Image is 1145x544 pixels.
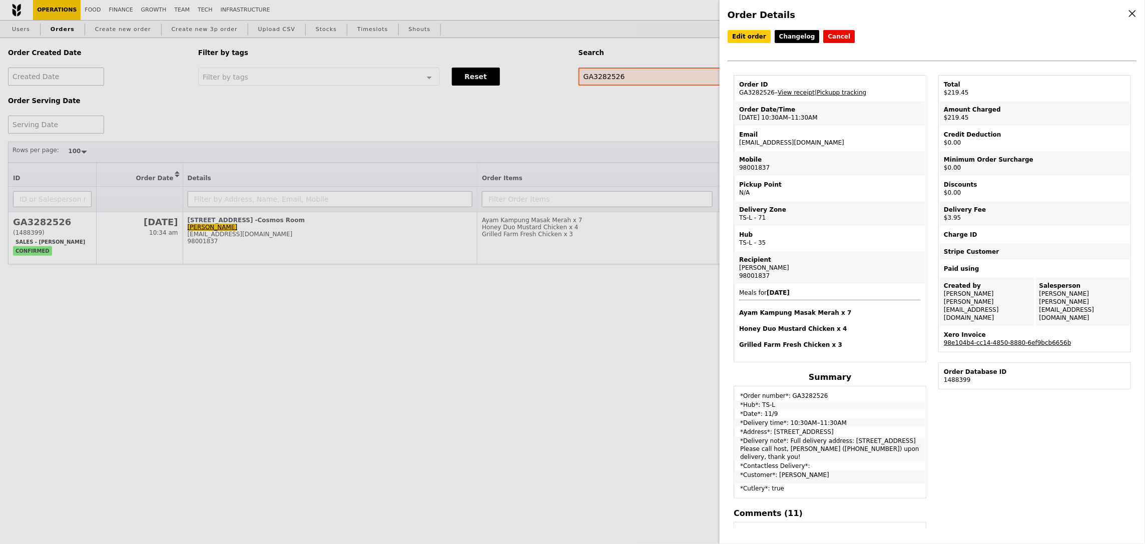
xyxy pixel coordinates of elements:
[735,227,925,251] td: TS-L - 35
[735,462,925,470] td: *Contactless Delivery*:
[940,177,1129,201] td: $0.00
[940,364,1129,388] td: 1488399
[739,528,795,535] b: [PERSON_NAME]
[735,419,925,427] td: *Delivery time*: 10:30AM–11:30AM
[735,428,925,436] td: *Address*: [STREET_ADDRESS]
[944,368,1125,376] div: Order Database ID
[817,89,866,96] a: Pickupp tracking
[944,331,1125,339] div: Xero Invoice
[775,30,820,43] a: Changelog
[739,81,921,89] div: Order ID
[739,289,921,349] span: Meals for
[735,410,925,418] td: *Date*: 11/9
[739,264,921,272] div: [PERSON_NAME]
[944,282,1030,290] div: Created by
[944,106,1125,114] div: Amount Charged
[735,484,925,497] td: *Cutlery*: true
[823,30,855,43] button: Cancel
[739,256,921,264] div: Recipient
[940,152,1129,176] td: $0.00
[735,401,925,409] td: *Hub*: TS-L
[735,77,925,101] td: GA3282526
[940,77,1129,101] td: $219.45
[728,10,795,20] span: Order Details
[739,341,921,349] h4: Grilled Farm Fresh Chicken x 3
[944,81,1125,89] div: Total
[735,102,925,126] td: [DATE] 10:30AM–11:30AM
[778,89,815,96] a: View receipt
[944,131,1125,139] div: Credit Deduction
[735,127,925,151] td: [EMAIL_ADDRESS][DOMAIN_NAME]
[944,206,1125,214] div: Delivery Fee
[815,89,866,96] span: |
[735,387,925,400] td: *Order number*: GA3282526
[735,202,925,226] td: TS-L - 71
[940,278,1034,326] td: [PERSON_NAME] [PERSON_NAME][EMAIL_ADDRESS][DOMAIN_NAME]
[735,177,925,201] td: N/A
[739,156,921,164] div: Mobile
[944,231,1125,239] div: Charge ID
[735,152,925,176] td: 98001837
[739,106,921,114] div: Order Date/Time
[739,272,921,280] div: 98001837
[1039,282,1126,290] div: Salesperson
[735,437,925,461] td: *Delivery note*: Full delivery address: [STREET_ADDRESS] Please call host, [PERSON_NAME] ([PHONE_...
[735,471,925,483] td: *Customer*: [PERSON_NAME]
[775,89,778,96] span: –
[940,102,1129,126] td: $219.45
[1035,278,1130,326] td: [PERSON_NAME] [PERSON_NAME][EMAIL_ADDRESS][DOMAIN_NAME]
[940,127,1129,151] td: $0.00
[739,206,921,214] div: Delivery Zone
[944,248,1125,256] div: Stripe Customer
[734,372,926,382] h4: Summary
[739,325,921,333] h4: Honey Duo Mustard Chicken x 4
[734,508,926,518] h4: Comments (11)
[944,181,1125,189] div: Discounts
[944,265,1125,273] div: Paid using
[944,339,1071,346] a: 98e104b4-cc14-4850-8880-6ef9bcb6656b
[739,309,921,317] h4: Ayam Kampung Masak Merah x 7
[739,131,921,139] div: Email
[767,289,790,296] b: [DATE]
[739,181,921,189] div: Pickup Point
[728,30,771,43] a: Edit order
[944,156,1125,164] div: Minimum Order Surcharge
[739,231,921,239] div: Hub
[940,202,1129,226] td: $3.95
